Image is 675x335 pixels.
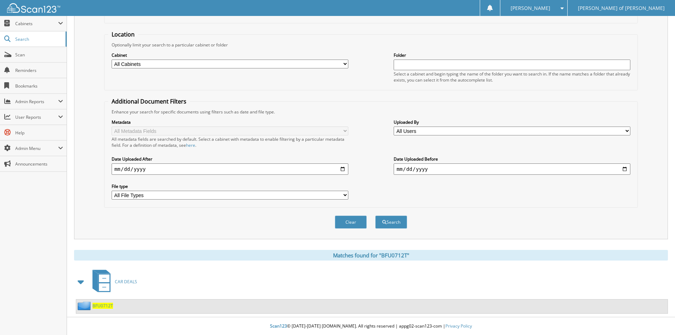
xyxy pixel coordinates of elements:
span: Search [15,36,62,42]
img: folder2.png [78,301,92,310]
span: Cabinets [15,21,58,27]
span: CAR DEALS [115,279,137,285]
span: User Reports [15,114,58,120]
iframe: Chat Widget [640,301,675,335]
a: Privacy Policy [445,323,472,329]
span: [PERSON_NAME] of [PERSON_NAME] [578,6,665,10]
label: Date Uploaded After [112,156,348,162]
span: Reminders [15,67,63,73]
span: Help [15,130,63,136]
div: © [DATE]-[DATE] [DOMAIN_NAME]. All rights reserved | appg02-scan123-com | [67,318,675,335]
a: CAR DEALS [88,268,137,296]
span: Scan [15,52,63,58]
div: Enhance your search for specific documents using filters such as date and file type. [108,109,634,115]
span: Announcements [15,161,63,167]
label: File type [112,183,348,189]
button: Search [375,216,407,229]
div: Select a cabinet and begin typing the name of the folder you want to search in. If the name match... [394,71,630,83]
button: Clear [335,216,367,229]
img: scan123-logo-white.svg [7,3,60,13]
label: Metadata [112,119,348,125]
span: [PERSON_NAME] [511,6,550,10]
div: Optionally limit your search to a particular cabinet or folder [108,42,634,48]
div: All metadata fields are searched by default. Select a cabinet with metadata to enable filtering b... [112,136,348,148]
div: Matches found for "BFU0712T" [74,250,668,261]
input: end [394,163,630,175]
legend: Additional Document Filters [108,97,190,105]
label: Cabinet [112,52,348,58]
span: Admin Menu [15,145,58,151]
legend: Location [108,30,138,38]
span: Scan123 [270,323,287,329]
label: Uploaded By [394,119,630,125]
input: start [112,163,348,175]
span: Bookmarks [15,83,63,89]
label: Folder [394,52,630,58]
span: Admin Reports [15,99,58,105]
label: Date Uploaded Before [394,156,630,162]
a: BFU0712T [92,303,113,309]
a: here [186,142,195,148]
